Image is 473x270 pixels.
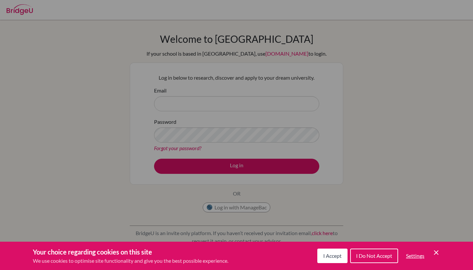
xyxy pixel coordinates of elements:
span: I Do Not Accept [356,253,392,259]
h3: Your choice regarding cookies on this site [33,247,228,257]
button: Save and close [432,249,440,256]
button: I Do Not Accept [350,249,398,263]
button: I Accept [317,249,348,263]
p: We use cookies to optimise site functionality and give you the best possible experience. [33,257,228,265]
span: Settings [406,253,424,259]
button: Settings [401,249,430,262]
span: I Accept [323,253,342,259]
